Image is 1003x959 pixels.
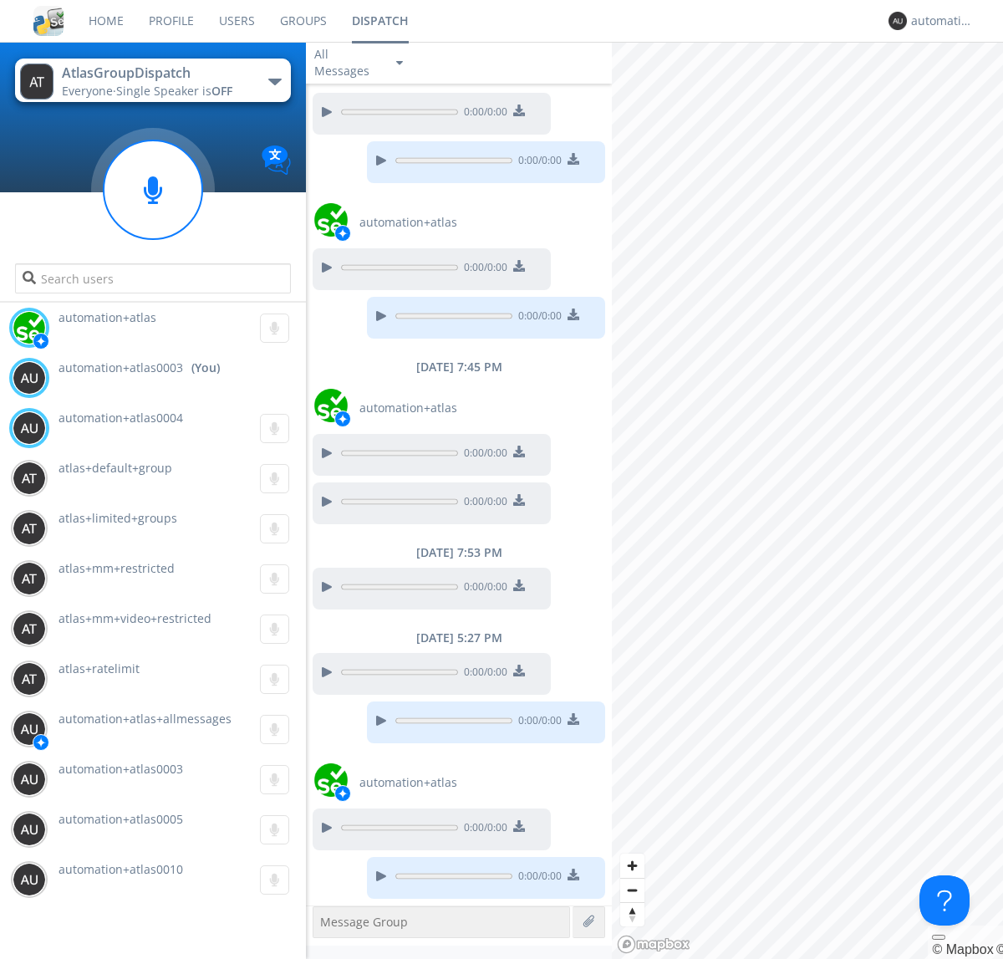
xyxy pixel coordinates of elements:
[513,446,525,457] img: download media button
[458,579,507,598] span: 0:00 / 0:00
[116,83,232,99] span: Single Speaker is
[306,544,612,561] div: [DATE] 7:53 PM
[13,612,46,645] img: 373638.png
[59,661,140,676] span: atlas+ratelimit
[306,630,612,646] div: [DATE] 5:27 PM
[513,665,525,676] img: download media button
[458,446,507,464] span: 0:00 / 0:00
[13,712,46,746] img: 373638.png
[513,494,525,506] img: download media button
[458,820,507,839] span: 0:00 / 0:00
[59,761,183,777] span: automation+atlas0003
[13,311,46,344] img: d2d01cd9b4174d08988066c6d424eccd
[59,711,232,727] span: automation+atlas+allmessages
[919,875,970,926] iframe: Toggle Customer Support
[512,309,562,327] span: 0:00 / 0:00
[314,763,348,797] img: d2d01cd9b4174d08988066c6d424eccd
[59,460,172,476] span: atlas+default+group
[568,869,579,880] img: download media button
[13,361,46,395] img: 373638.png
[13,863,46,896] img: 373638.png
[359,214,457,231] span: automation+atlas
[13,411,46,445] img: 373638.png
[59,410,183,426] span: automation+atlas0004
[191,360,220,376] div: (You)
[513,820,525,832] img: download media button
[620,878,644,902] button: Zoom out
[314,203,348,237] img: d2d01cd9b4174d08988066c6d424eccd
[59,861,183,877] span: automation+atlas0010
[59,360,183,376] span: automation+atlas0003
[359,774,457,791] span: automation+atlas
[568,153,579,165] img: download media button
[15,263,290,293] input: Search users
[59,610,211,626] span: atlas+mm+video+restricted
[620,902,644,926] button: Reset bearing to north
[911,13,974,29] div: automation+atlas0003
[314,389,348,422] img: d2d01cd9b4174d08988066c6d424eccd
[33,6,64,36] img: cddb5a64eb264b2086981ab96f4c1ba7
[396,61,403,65] img: caret-down-sm.svg
[932,935,945,940] button: Toggle attribution
[13,662,46,696] img: 373638.png
[62,83,250,99] div: Everyone ·
[512,153,562,171] span: 0:00 / 0:00
[568,713,579,725] img: download media button
[512,713,562,732] span: 0:00 / 0:00
[314,46,381,79] div: All Messages
[59,309,156,325] span: automation+atlas
[513,260,525,272] img: download media button
[20,64,53,99] img: 373638.png
[620,903,644,926] span: Reset bearing to north
[458,494,507,513] span: 0:00 / 0:00
[15,59,290,102] button: AtlasGroupDispatchEveryone·Single Speaker isOFF
[62,64,250,83] div: AtlasGroupDispatch
[458,260,507,278] span: 0:00 / 0:00
[932,942,993,956] a: Mapbox
[513,579,525,591] img: download media button
[458,665,507,683] span: 0:00 / 0:00
[617,935,690,954] a: Mapbox logo
[512,869,562,887] span: 0:00 / 0:00
[262,145,291,175] img: Translation enabled
[13,562,46,595] img: 373638.png
[59,811,183,827] span: automation+atlas0005
[211,83,232,99] span: OFF
[458,105,507,123] span: 0:00 / 0:00
[620,854,644,878] button: Zoom in
[888,12,907,30] img: 373638.png
[13,763,46,796] img: 373638.png
[59,510,177,526] span: atlas+limited+groups
[513,105,525,116] img: download media button
[568,309,579,320] img: download media button
[13,813,46,846] img: 373638.png
[306,359,612,375] div: [DATE] 7:45 PM
[59,560,175,576] span: atlas+mm+restricted
[13,512,46,545] img: 373638.png
[13,462,46,495] img: 373638.png
[620,879,644,902] span: Zoom out
[359,400,457,416] span: automation+atlas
